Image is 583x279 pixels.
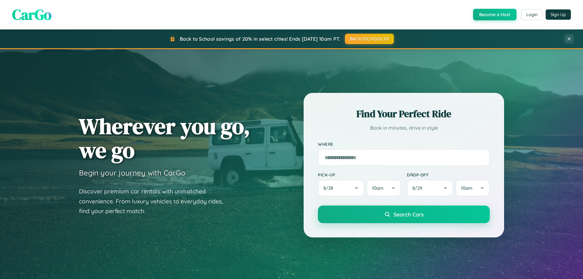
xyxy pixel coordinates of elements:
label: Drop-off [407,172,490,177]
button: 8/29 [407,180,453,196]
button: 10am [455,180,490,196]
p: Book in minutes, drive in style [318,124,490,132]
button: Become a Host [473,9,517,20]
button: Search Cars [318,206,490,223]
button: Sign Up [546,9,571,20]
span: Search Cars [394,211,424,218]
span: 8 / 28 [323,185,336,191]
button: 10am [367,180,401,196]
label: Pick-up [318,172,401,177]
span: 10am [372,185,384,191]
h2: Find Your Perfect Ride [318,107,490,121]
span: CarGo [12,5,52,25]
h1: Wherever you go, we go [79,114,250,162]
span: 8 / 29 [412,185,425,191]
h3: Begin your journey with CarGo [79,168,186,177]
button: 8/28 [318,180,364,196]
span: Back to School savings of 20% in select cities! Ends [DATE] 10am PT. [180,36,340,42]
span: 10am [461,185,472,191]
button: BACK2SCHOOL20 [345,34,394,44]
button: Login [521,9,543,20]
label: Where [318,141,490,147]
p: Discover premium car rentals with unmatched convenience. From luxury vehicles to everyday rides, ... [79,186,231,216]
